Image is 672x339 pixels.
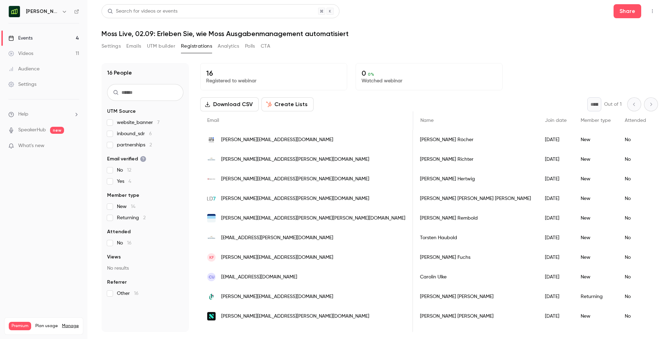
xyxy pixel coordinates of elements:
span: No [117,240,132,247]
a: SpeakerHub [18,126,46,134]
div: No [618,169,653,189]
div: No [618,287,653,306]
div: [PERSON_NAME] [PERSON_NAME] [413,287,538,306]
img: melchers.de [207,155,216,164]
h1: Moss Live, 02.09: Erleben Sie, wie Moss Ausgabenmanagement automatisiert [101,29,658,38]
div: [DATE] [538,169,574,189]
div: New [574,130,618,150]
span: Email [207,118,219,123]
h6: [PERSON_NAME] [GEOGRAPHIC_DATA] [26,8,59,15]
div: Returning [574,287,618,306]
div: Videos [8,50,33,57]
img: ueberleben.org [207,292,216,301]
span: 14 [131,204,135,209]
span: Yes [117,178,131,185]
span: [PERSON_NAME][EMAIL_ADDRESS][PERSON_NAME][PERSON_NAME][DOMAIN_NAME] [221,215,405,222]
span: No [117,167,131,174]
span: What's new [18,142,44,150]
li: help-dropdown-opener [8,111,79,118]
button: Polls [245,41,255,52]
h1: 16 People [107,69,132,77]
div: [PERSON_NAME] [PERSON_NAME] [413,306,538,326]
div: [DATE] [538,267,574,287]
div: Settings [8,81,36,88]
span: [EMAIL_ADDRESS][DOMAIN_NAME] [221,274,297,281]
div: Audience [8,65,40,72]
a: Manage [62,323,79,329]
div: New [574,228,618,248]
span: 7 [157,120,160,125]
span: [PERSON_NAME][EMAIL_ADDRESS][DOMAIN_NAME] [221,136,333,144]
span: [PERSON_NAME][EMAIL_ADDRESS][PERSON_NAME][DOMAIN_NAME] [221,156,369,163]
button: Share [614,4,641,18]
div: [DATE] [538,306,574,326]
span: website_banner [117,119,160,126]
span: Member type [107,192,139,199]
div: [PERSON_NAME] Richter [413,150,538,169]
span: [EMAIL_ADDRESS][PERSON_NAME][DOMAIN_NAME] [221,234,333,242]
div: New [574,189,618,208]
button: Emails [126,41,141,52]
span: Referrer [107,279,127,286]
div: [PERSON_NAME] [PERSON_NAME] [PERSON_NAME] [413,189,538,208]
span: Plan usage [35,323,58,329]
img: wagemann.net [207,175,216,183]
span: UTM Source [107,108,136,115]
iframe: Noticeable Trigger [71,143,79,149]
p: 0 [362,69,497,77]
span: [PERSON_NAME][EMAIL_ADDRESS][DOMAIN_NAME] [221,293,333,300]
div: New [574,208,618,228]
span: Email verified [107,155,146,162]
div: [DATE] [538,150,574,169]
span: [PERSON_NAME][EMAIL_ADDRESS][DOMAIN_NAME] [221,254,333,261]
span: CU [209,274,215,280]
div: New [574,267,618,287]
span: KF [209,254,214,261]
span: Premium [9,322,31,330]
span: partnerships [117,141,152,148]
div: No [618,208,653,228]
span: Attended [625,118,646,123]
div: [DATE] [538,130,574,150]
span: 0 % [368,72,374,77]
span: 12 [127,168,131,173]
p: Registered to webinar [206,77,341,84]
span: [PERSON_NAME][EMAIL_ADDRESS][PERSON_NAME][DOMAIN_NAME] [221,175,369,183]
img: hfb-olpe.de [207,136,216,144]
p: Watched webinar [362,77,497,84]
div: New [574,150,618,169]
div: No [618,130,653,150]
button: Settings [101,41,121,52]
div: Torsten Haubold [413,228,538,248]
span: 2 [143,215,146,220]
div: No [618,306,653,326]
div: [DATE] [538,208,574,228]
div: No [618,189,653,208]
img: scalable.capital [207,312,216,320]
span: inbound_sdr [117,130,152,137]
button: Download CSV [200,97,259,111]
span: Join date [545,118,567,123]
span: Views [107,254,121,261]
div: No [618,150,653,169]
div: New [574,306,618,326]
div: [DATE] [538,228,574,248]
button: CTA [261,41,270,52]
span: [PERSON_NAME][EMAIL_ADDRESS][PERSON_NAME][DOMAIN_NAME] [221,313,369,320]
div: No [618,228,653,248]
span: Help [18,111,28,118]
span: Other [117,290,139,297]
p: No results [107,265,183,272]
span: Name [420,118,434,123]
span: 4 [128,179,131,184]
img: Moss Deutschland [9,6,20,17]
div: [DATE] [538,287,574,306]
img: thieme.de [207,214,216,222]
span: New [117,203,135,210]
span: new [50,127,64,134]
button: Registrations [181,41,212,52]
div: New [574,169,618,189]
p: Out of 1 [604,101,622,108]
div: No [618,267,653,287]
button: UTM builder [147,41,175,52]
